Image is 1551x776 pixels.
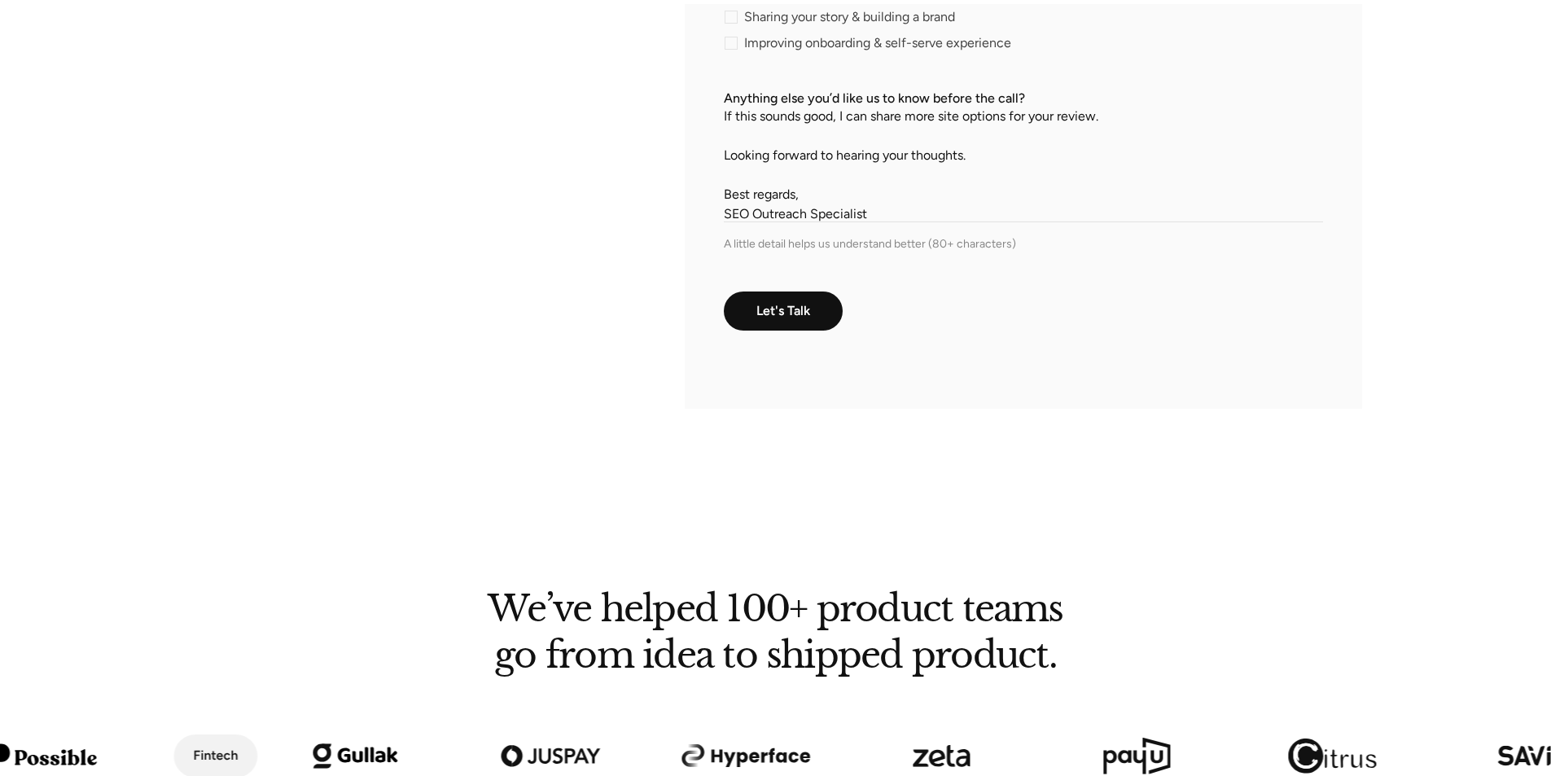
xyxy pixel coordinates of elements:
div: A little detail helps us understand better (80+ characters) [724,235,1323,252]
label: Anything else you’d like us to know before the call? [724,89,1323,108]
span: Sharing your story & building a brand [744,12,955,22]
div: Fintech [193,745,238,769]
input: Let's Talk [724,292,843,331]
h2: We’ve helped 100+ product teams go from idea to shipped product. [397,591,1154,669]
span: Improving onboarding & self-serve experience [744,38,1011,48]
